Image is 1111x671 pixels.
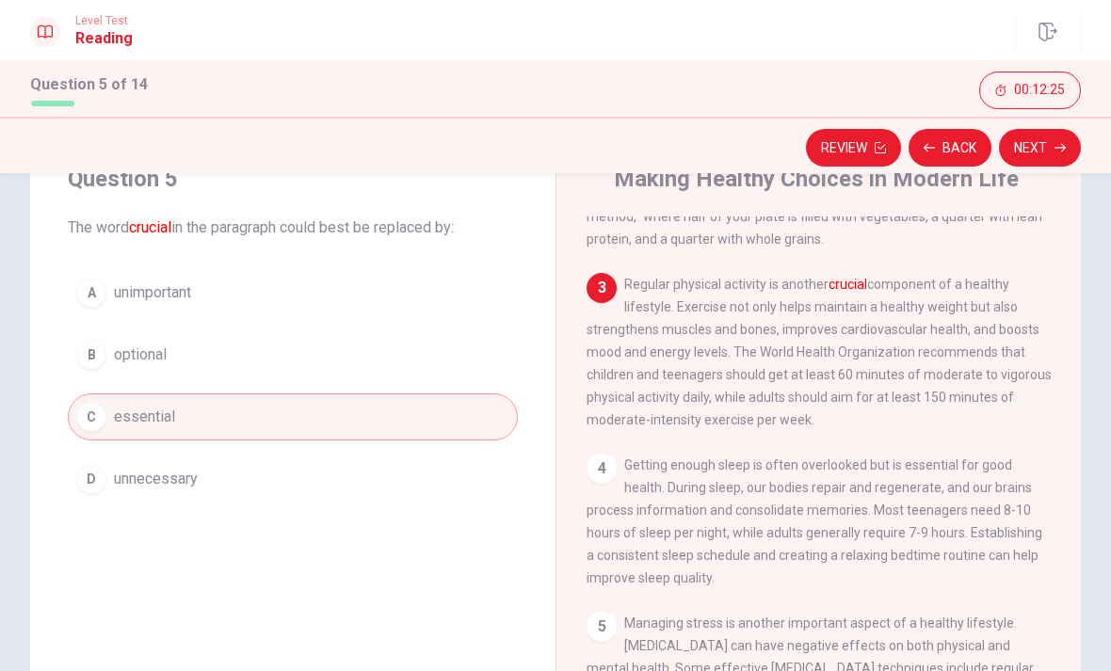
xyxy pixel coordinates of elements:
[979,72,1081,109] button: 00:12:25
[999,129,1081,167] button: Next
[76,464,106,494] div: D
[76,278,106,308] div: A
[76,340,106,370] div: B
[30,73,151,96] h1: Question 5 of 14
[829,277,867,292] font: crucial
[68,331,518,378] button: Boptional
[114,343,167,366] span: optional
[587,612,617,642] div: 5
[1014,83,1065,98] span: 00:12:25
[587,454,617,484] div: 4
[68,393,518,440] button: Cessential
[114,406,175,428] span: essential
[68,216,518,239] span: The word in the paragraph could best be replaced by:
[76,402,106,432] div: C
[68,164,518,194] h4: Question 5
[68,269,518,316] button: Aunimportant
[114,468,198,490] span: unnecessary
[806,129,901,167] button: Review
[587,277,1052,427] span: Regular physical activity is another component of a healthy lifestyle. Exercise not only helps ma...
[909,129,991,167] button: Back
[75,27,133,50] h1: Reading
[587,457,1042,585] span: Getting enough sleep is often overlooked but is essential for good health. During sleep, our bodi...
[587,273,617,303] div: 3
[75,14,133,27] span: Level Test
[68,455,518,503] button: Dunnecessary
[614,164,1019,194] h4: Making Healthy Choices in Modern Life
[129,218,171,236] font: crucial
[114,281,191,304] span: unimportant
